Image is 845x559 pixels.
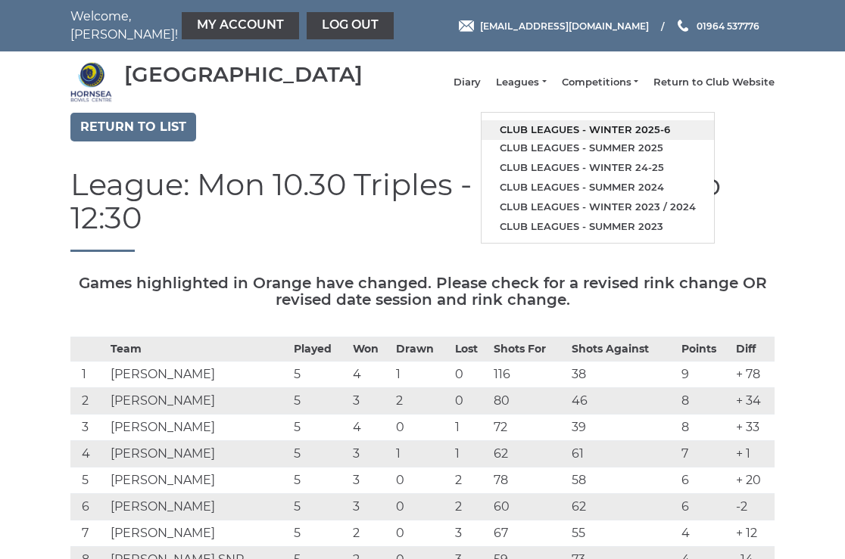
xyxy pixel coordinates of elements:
[107,362,290,388] td: [PERSON_NAME]
[290,337,349,362] th: Played
[481,112,715,243] ul: Leagues
[451,441,491,467] td: 1
[678,362,733,388] td: 9
[678,467,733,494] td: 6
[392,467,451,494] td: 0
[732,388,775,415] td: + 34
[562,76,638,89] a: Competitions
[732,467,775,494] td: + 20
[392,520,451,547] td: 0
[349,362,392,388] td: 4
[70,362,107,388] td: 1
[107,388,290,415] td: [PERSON_NAME]
[290,467,349,494] td: 5
[349,467,392,494] td: 3
[107,337,290,362] th: Team
[182,12,299,39] a: My Account
[70,441,107,467] td: 4
[70,275,775,308] h5: Games highlighted in Orange have changed. Please check for a revised rink change OR revised date ...
[70,168,775,252] h1: League: Mon 10.30 Triples - [DATE] - 10:30 to 12:30
[490,467,567,494] td: 78
[678,415,733,441] td: 8
[675,19,759,33] a: Phone us 01964 537776
[482,120,714,140] a: Club leagues - Winter 2025-6
[568,415,678,441] td: 39
[568,388,678,415] td: 46
[349,494,392,520] td: 3
[482,217,714,237] a: Club leagues - Summer 2023
[459,20,474,32] img: Email
[732,520,775,547] td: + 12
[392,362,451,388] td: 1
[482,138,714,158] a: Club leagues - Summer 2025
[490,415,567,441] td: 72
[451,415,491,441] td: 1
[70,494,107,520] td: 6
[451,467,491,494] td: 2
[70,388,107,415] td: 2
[392,441,451,467] td: 1
[490,494,567,520] td: 60
[496,76,546,89] a: Leagues
[451,337,491,362] th: Lost
[732,415,775,441] td: + 33
[70,415,107,441] td: 3
[451,388,491,415] td: 0
[480,20,649,31] span: [EMAIL_ADDRESS][DOMAIN_NAME]
[568,494,678,520] td: 62
[459,19,649,33] a: Email [EMAIL_ADDRESS][DOMAIN_NAME]
[732,441,775,467] td: + 1
[653,76,775,89] a: Return to Club Website
[107,441,290,467] td: [PERSON_NAME]
[290,441,349,467] td: 5
[732,337,775,362] th: Diff
[392,494,451,520] td: 0
[490,388,567,415] td: 80
[490,441,567,467] td: 62
[568,520,678,547] td: 55
[732,362,775,388] td: + 78
[290,362,349,388] td: 5
[678,494,733,520] td: 6
[678,337,733,362] th: Points
[732,494,775,520] td: -2
[568,362,678,388] td: 38
[568,337,678,362] th: Shots Against
[70,113,196,141] a: Return to list
[392,337,451,362] th: Drawn
[290,415,349,441] td: 5
[678,20,688,32] img: Phone us
[70,61,112,103] img: Hornsea Bowls Centre
[70,520,107,547] td: 7
[568,441,678,467] td: 61
[290,388,349,415] td: 5
[697,20,759,31] span: 01964 537776
[107,467,290,494] td: [PERSON_NAME]
[678,520,733,547] td: 4
[349,337,392,362] th: Won
[568,467,678,494] td: 58
[678,388,733,415] td: 8
[349,441,392,467] td: 3
[482,197,714,217] a: Club leagues - Winter 2023 / 2024
[107,415,290,441] td: [PERSON_NAME]
[349,520,392,547] td: 2
[451,362,491,388] td: 0
[290,494,349,520] td: 5
[490,337,567,362] th: Shots For
[490,362,567,388] td: 116
[451,494,491,520] td: 2
[482,158,714,178] a: Club leagues - Winter 24-25
[349,415,392,441] td: 4
[107,494,290,520] td: [PERSON_NAME]
[70,467,107,494] td: 5
[107,520,290,547] td: [PERSON_NAME]
[678,441,733,467] td: 7
[70,8,351,44] nav: Welcome, [PERSON_NAME]!
[482,178,714,197] a: Club leagues - Summer 2024
[392,388,451,415] td: 2
[307,12,394,39] a: Log out
[392,415,451,441] td: 0
[454,76,481,89] a: Diary
[451,520,491,547] td: 3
